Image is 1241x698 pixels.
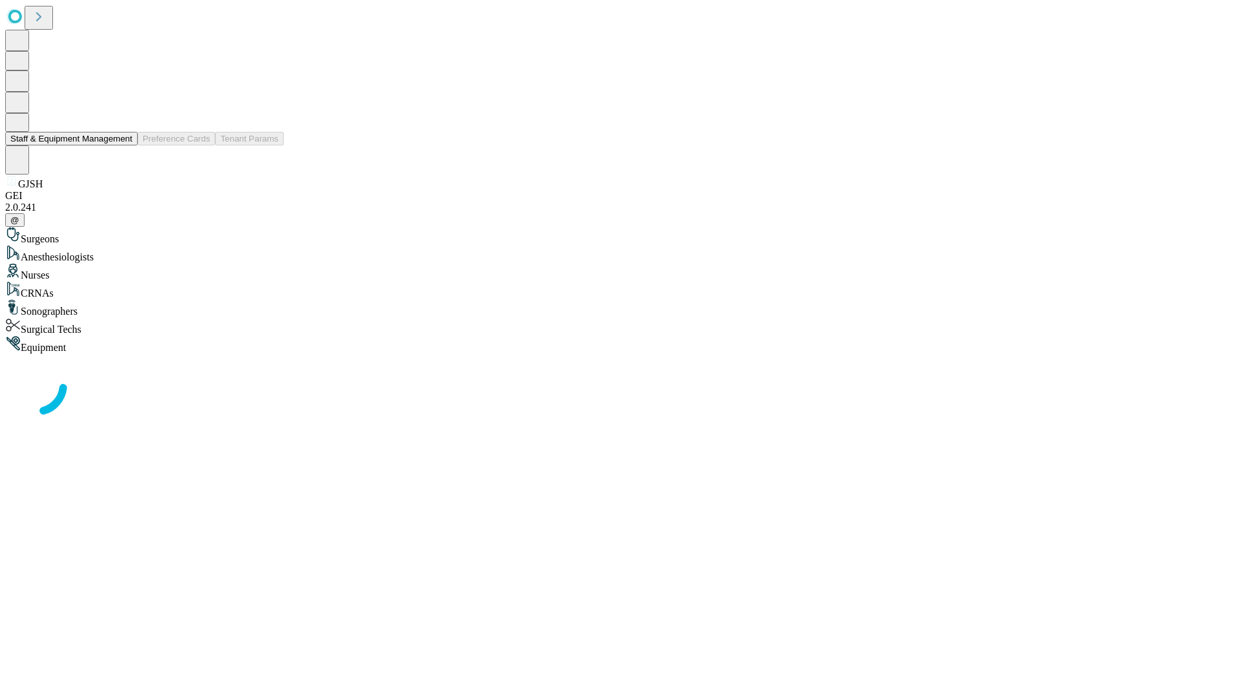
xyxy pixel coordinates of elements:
[5,335,1236,354] div: Equipment
[5,263,1236,281] div: Nurses
[5,213,25,227] button: @
[5,317,1236,335] div: Surgical Techs
[5,190,1236,202] div: GEI
[5,227,1236,245] div: Surgeons
[5,202,1236,213] div: 2.0.241
[5,132,138,145] button: Staff & Equipment Management
[18,178,43,189] span: GJSH
[5,245,1236,263] div: Anesthesiologists
[215,132,284,145] button: Tenant Params
[138,132,215,145] button: Preference Cards
[5,299,1236,317] div: Sonographers
[10,215,19,225] span: @
[5,281,1236,299] div: CRNAs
